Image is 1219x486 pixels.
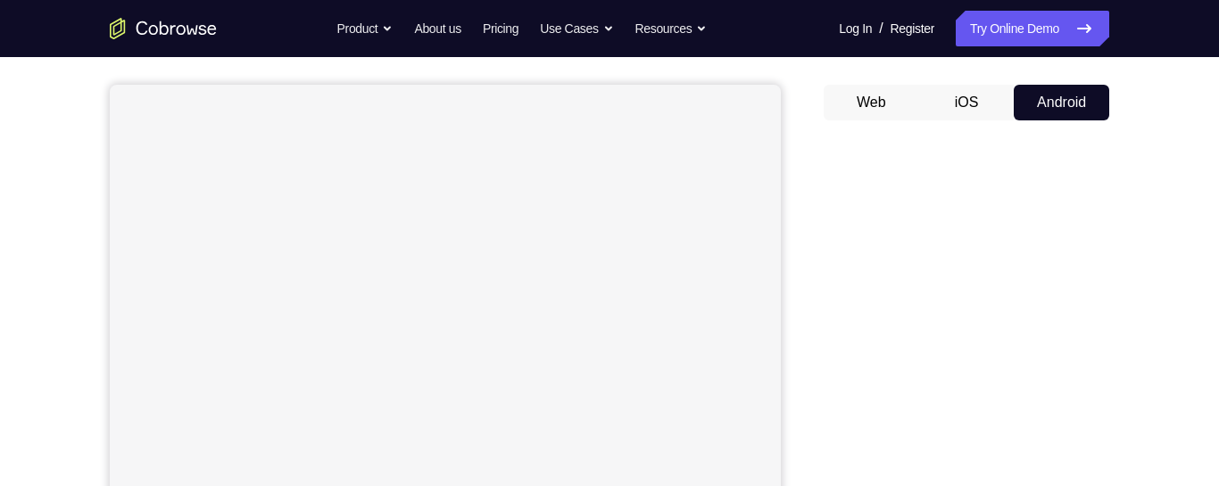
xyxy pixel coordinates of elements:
[879,18,883,39] span: /
[956,11,1109,46] a: Try Online Demo
[824,85,919,120] button: Web
[891,11,934,46] a: Register
[110,18,217,39] a: Go to the home page
[540,11,613,46] button: Use Cases
[635,11,708,46] button: Resources
[414,11,460,46] a: About us
[1014,85,1109,120] button: Android
[839,11,872,46] a: Log In
[483,11,518,46] a: Pricing
[337,11,394,46] button: Product
[919,85,1015,120] button: iOS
